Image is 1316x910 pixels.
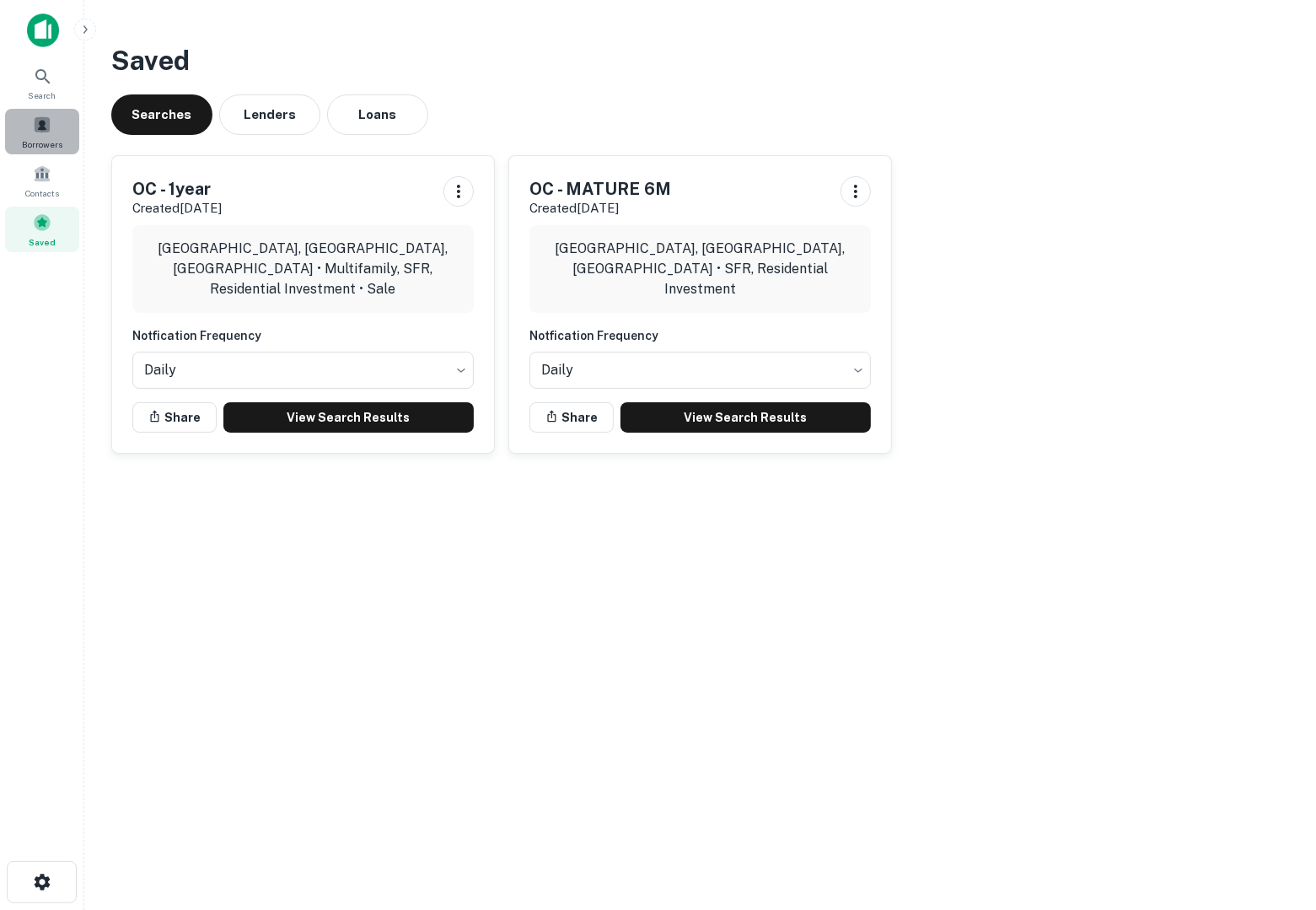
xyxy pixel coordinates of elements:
h5: OC - MATURE 6M [529,176,671,202]
a: View Search Results [223,402,474,433]
button: Searches [111,94,212,135]
div: Without label [529,347,871,394]
h3: Saved [111,40,1289,81]
button: Lenders [219,94,320,135]
p: [GEOGRAPHIC_DATA], [GEOGRAPHIC_DATA], [GEOGRAPHIC_DATA] • Multifamily, SFR, Residential Investmen... [146,239,460,299]
button: Loans [327,94,428,135]
button: Share [529,402,614,433]
a: View Search Results [620,402,871,433]
span: Saved [29,235,56,249]
span: Contacts [25,186,59,200]
p: Created [DATE] [529,198,671,218]
a: Saved [5,207,79,252]
a: Search [5,60,79,105]
span: Borrowers [22,137,62,151]
h6: Notfication Frequency [529,326,871,345]
span: Search [29,89,56,102]
iframe: Chat Widget [1232,775,1316,856]
p: Created [DATE] [132,198,222,218]
a: Borrowers [5,109,79,154]
div: Without label [132,347,474,394]
p: [GEOGRAPHIC_DATA], [GEOGRAPHIC_DATA], [GEOGRAPHIC_DATA] • SFR, Residential Investment [543,239,857,299]
a: Contacts [5,158,79,203]
img: capitalize-icon.png [27,13,59,47]
h5: OC - 1year [132,176,222,202]
h6: Notfication Frequency [132,326,474,345]
button: Share [132,402,217,433]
